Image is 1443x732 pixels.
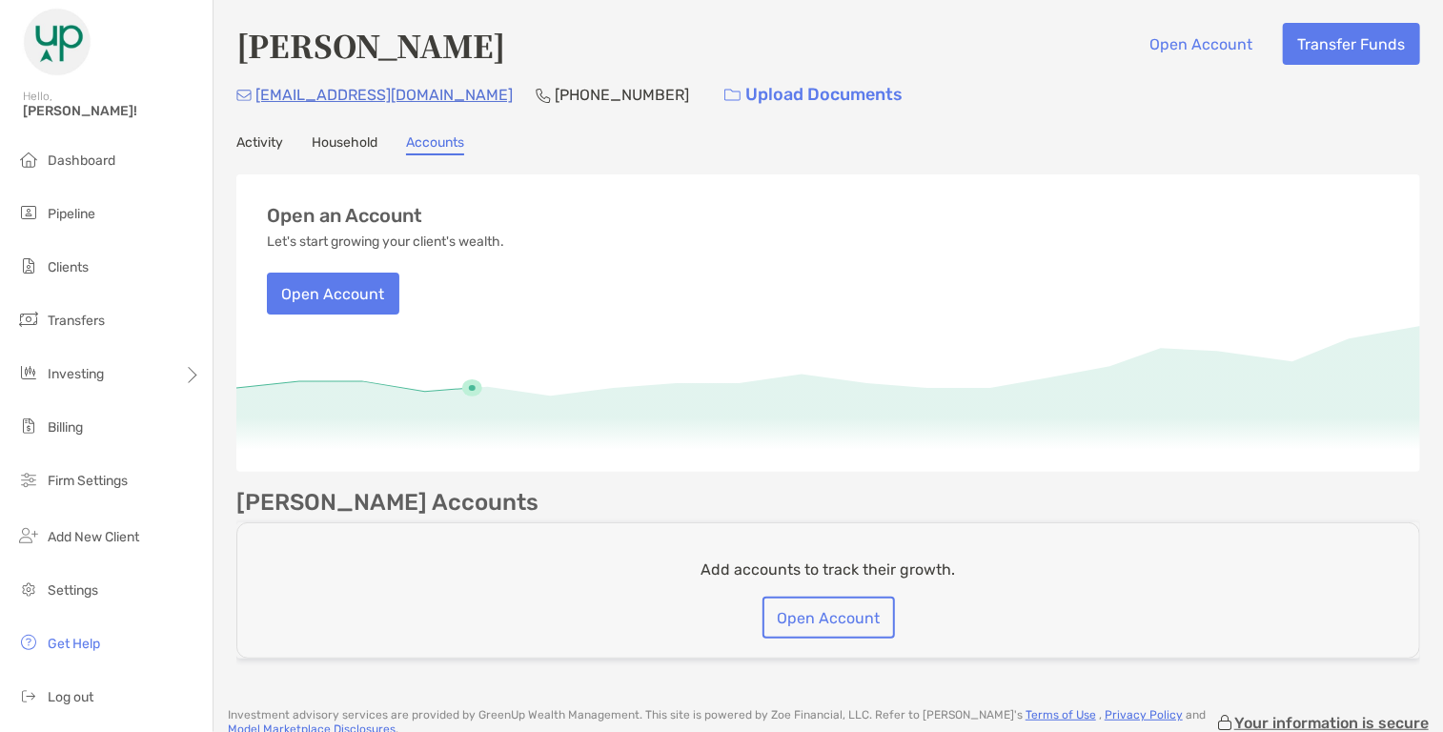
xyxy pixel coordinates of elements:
img: billing icon [17,415,40,437]
a: Activity [236,134,283,155]
h3: Open an Account [267,205,422,227]
span: Clients [48,259,89,275]
a: Upload Documents [712,74,915,115]
img: add_new_client icon [17,524,40,547]
img: Zoe Logo [23,8,91,76]
span: Add New Client [48,529,139,545]
span: Pipeline [48,206,95,222]
a: Terms of Use [1026,708,1096,722]
img: pipeline icon [17,201,40,224]
span: Settings [48,582,98,599]
p: Let's start growing your client's wealth. [267,234,504,250]
p: [PERSON_NAME] Accounts [236,491,539,515]
span: Dashboard [48,152,115,169]
img: transfers icon [17,308,40,331]
span: Firm Settings [48,473,128,489]
p: [EMAIL_ADDRESS][DOMAIN_NAME] [255,83,513,107]
button: Transfer Funds [1283,23,1420,65]
span: Investing [48,366,104,382]
button: Open Account [267,273,399,315]
span: [PERSON_NAME]! [23,103,201,119]
a: Privacy Policy [1105,708,1183,722]
a: Accounts [406,134,464,155]
span: Get Help [48,636,100,652]
img: get-help icon [17,631,40,654]
h4: [PERSON_NAME] [236,23,505,67]
img: dashboard icon [17,148,40,171]
img: investing icon [17,361,40,384]
img: firm-settings icon [17,468,40,491]
img: settings icon [17,578,40,600]
a: Household [312,134,377,155]
img: button icon [724,89,741,102]
img: Phone Icon [536,88,551,103]
p: [PHONE_NUMBER] [555,83,689,107]
button: Open Account [762,597,895,639]
button: Open Account [1135,23,1268,65]
span: Log out [48,689,93,705]
img: logout icon [17,684,40,707]
span: Transfers [48,313,105,329]
span: Billing [48,419,83,436]
p: Your information is secure [1234,714,1429,732]
p: Add accounts to track their growth. [701,558,956,581]
img: clients icon [17,254,40,277]
img: Email Icon [236,90,252,101]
